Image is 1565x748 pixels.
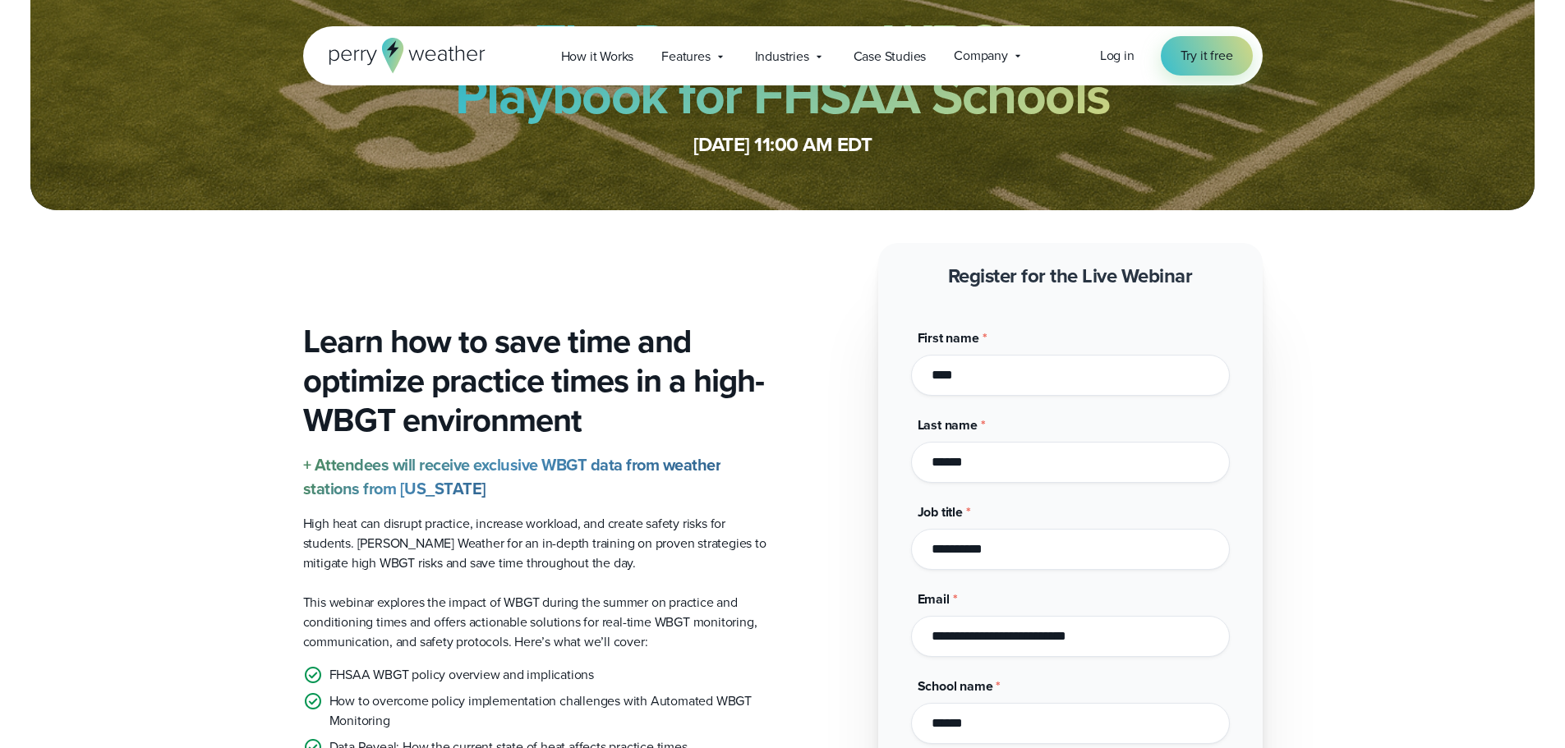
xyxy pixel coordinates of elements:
[755,47,809,67] span: Industries
[303,514,770,573] p: High heat can disrupt practice, increase workload, and create safety risks for students. [PERSON_...
[1100,46,1135,66] a: Log in
[561,47,634,67] span: How it Works
[954,46,1008,66] span: Company
[1100,46,1135,65] span: Log in
[948,261,1193,291] strong: Register for the Live Webinar
[1181,46,1233,66] span: Try it free
[693,130,872,159] strong: [DATE] 11:00 AM EDT
[918,677,993,695] span: School name
[329,691,770,731] p: How to overcome policy implementation challenges with Automated WBGT Monitoring
[303,322,770,440] h3: Learn how to save time and optimize practice times in a high-WBGT environment
[303,593,770,652] p: This webinar explores the impact of WBGT during the summer on practice and conditioning times and...
[840,39,941,73] a: Case Studies
[661,47,710,67] span: Features
[303,452,721,501] strong: + Attendees will receive exclusive WBGT data from weather stations from [US_STATE]
[455,4,1111,134] strong: The Preseason WBGT Playbook for FHSAA Schools
[918,590,950,608] span: Email
[1161,36,1253,76] a: Try it free
[918,415,978,434] span: Last name
[918,328,979,347] span: First name
[854,47,927,67] span: Case Studies
[329,665,594,685] p: FHSAA WBGT policy overview and implications
[918,502,963,521] span: Job title
[547,39,648,73] a: How it Works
